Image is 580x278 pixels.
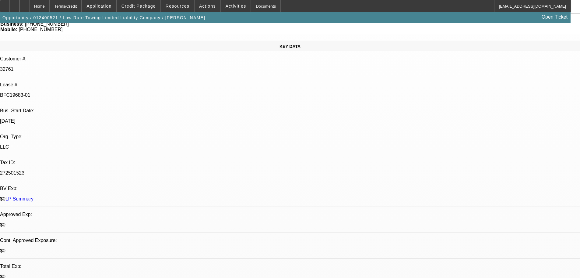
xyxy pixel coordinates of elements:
[195,0,220,12] button: Actions
[19,27,62,32] span: [PHONE_NUMBER]
[539,12,570,22] a: Open Ticket
[121,4,156,9] span: Credit Package
[226,4,246,9] span: Activities
[82,0,116,12] button: Application
[86,4,111,9] span: Application
[221,0,251,12] button: Activities
[166,4,189,9] span: Resources
[117,0,160,12] button: Credit Package
[0,27,17,32] strong: Mobile:
[5,196,33,201] a: LP Summary
[2,15,205,20] span: Opportunity / 012400521 / Low Rate Towing Limited Liability Company / [PERSON_NAME]
[161,0,194,12] button: Resources
[199,4,216,9] span: Actions
[279,44,301,49] span: KEY DATA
